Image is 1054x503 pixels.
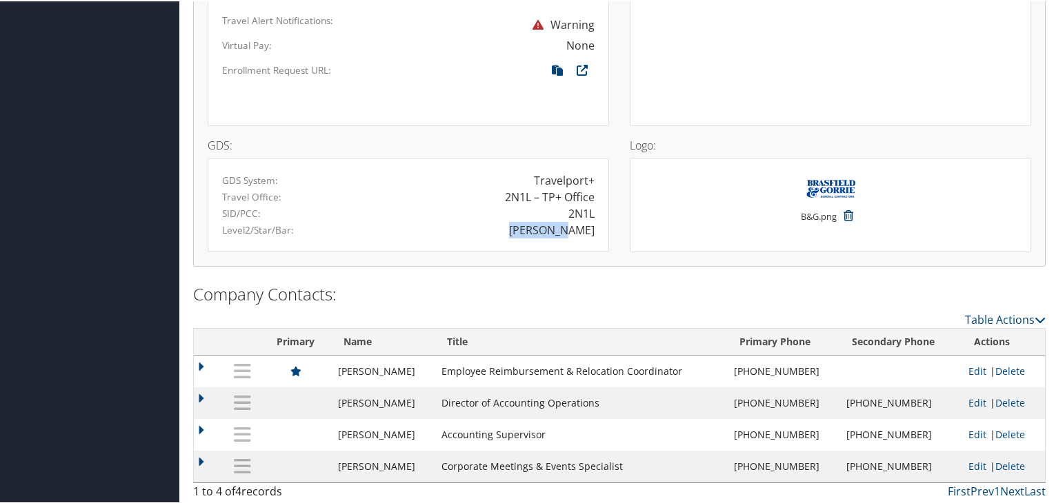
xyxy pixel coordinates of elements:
td: [PHONE_NUMBER] [839,418,962,449]
label: GDS System: [222,172,278,186]
a: Prev [971,482,994,497]
td: [PHONE_NUMBER] [727,386,839,418]
td: [PHONE_NUMBER] [727,449,839,481]
td: Corporate Meetings & Events Specialist [435,449,728,481]
th: Title [435,327,728,354]
label: Level2/Star/Bar: [222,222,294,236]
span: 4 [235,482,241,497]
label: Travel Office: [222,189,281,203]
a: Edit [968,363,986,376]
a: 1 [994,482,1000,497]
td: | [962,354,1045,386]
a: Delete [995,395,1025,408]
label: SID/PCC: [222,205,261,219]
td: [PHONE_NUMBER] [839,449,962,481]
div: 2N1L [568,204,595,220]
div: [PERSON_NAME] [509,220,595,237]
label: Enrollment Request URL: [222,62,331,76]
small: B&G.png [801,209,837,235]
a: Edit [968,458,986,471]
label: Travel Alert Notifications: [222,12,333,26]
div: 2N1L – TP+ Office [505,187,595,204]
a: Delete [995,458,1025,471]
a: Table Actions [965,311,1046,326]
div: Travelport+ [534,171,595,187]
td: [PHONE_NUMBER] [727,354,839,386]
th: Primary [260,327,331,354]
h2: Company Contacts: [193,281,1046,305]
a: Edit [968,427,986,440]
td: [PERSON_NAME] [331,418,434,449]
th: Primary Phone [727,327,839,354]
td: [PERSON_NAME] [331,449,434,481]
td: [PHONE_NUMBER] [839,386,962,418]
th: Secondary Phone [839,327,962,354]
a: Delete [995,427,1025,440]
td: [PERSON_NAME] [331,354,434,386]
td: | [962,418,1045,449]
td: [PHONE_NUMBER] [727,418,839,449]
td: Accounting Supervisor [435,418,728,449]
td: | [962,449,1045,481]
span: Warning [526,16,595,31]
div: None [566,36,595,52]
td: [PERSON_NAME] [331,386,434,418]
a: Delete [995,363,1025,376]
label: Virtual Pay: [222,37,272,51]
h4: GDS: [208,138,609,150]
th: Actions [962,327,1045,354]
h4: Logo: [630,138,1031,150]
th: Name [331,327,434,354]
img: B&G.png [802,171,859,202]
td: Director of Accounting Operations [435,386,728,418]
td: Employee Reimbursement & Relocation Coordinator [435,354,728,386]
a: Last [1024,482,1046,497]
a: Next [1000,482,1024,497]
a: First [948,482,971,497]
td: | [962,386,1045,418]
a: Edit [968,395,986,408]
